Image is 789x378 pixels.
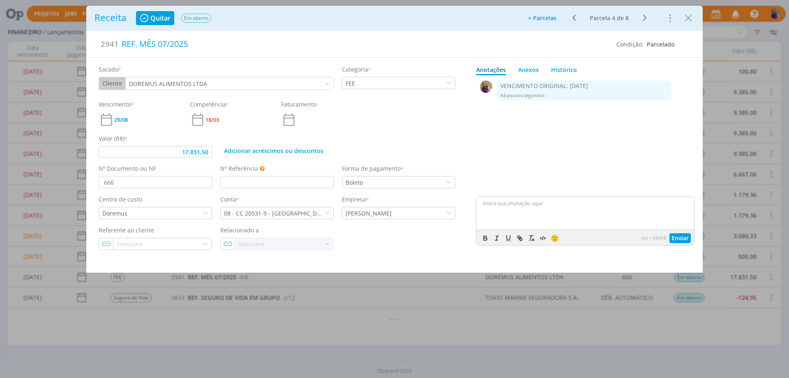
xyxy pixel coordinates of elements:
span: 2941 [101,38,119,50]
div: Selecione [113,240,145,248]
div: Leonardo Carvalho Raposo de Almeida [342,209,393,218]
span: 29/08 [114,117,128,123]
h1: Receita [95,12,126,23]
button: Parcela 4 de 8 [586,13,632,23]
a: Histórico [551,62,577,75]
label: Faturamento [281,100,316,109]
div: Doremus [102,209,129,218]
div: Boleto [342,178,365,187]
label: Relacionado a [220,226,259,234]
label: Vencimento [99,100,134,109]
button: Quitar [136,11,174,25]
div: DOREMUS ALIMENTOS LTDA [129,79,209,88]
button: + Parcelas [523,12,562,24]
div: REF. MÊS 07/2025 [119,35,610,53]
label: Sacado [99,65,121,74]
label: Forma de pagamento [342,164,404,173]
span: Quitar [150,15,171,21]
span: 🙂 [551,234,559,243]
label: Nº Documento ou NF [99,164,156,173]
a: Anotações [476,62,506,75]
div: Selecione [117,240,145,248]
label: Centro de custo [99,195,142,204]
span: 18/03 [205,117,219,123]
span: Ctrl + ENTER [641,235,666,241]
label: Conta [220,195,239,204]
div: [PERSON_NAME] [346,209,393,218]
div: Boleto [346,178,365,187]
img: A [480,81,492,93]
button: 🙂 [549,233,560,243]
span: há poucos segundos [501,92,544,98]
p: VENCIMENTO ORIGINAL: [DATE] [501,82,667,90]
div: Doremus [99,209,129,218]
label: Empresa [342,195,369,204]
button: Enviar [669,233,691,243]
label: Competência [190,100,229,109]
button: Em aberto [181,13,212,23]
div: Anexos [518,65,539,74]
div: Selecione [238,240,266,248]
div: DOREMUS ALIMENTOS LTDA [126,79,209,88]
label: Referente ao cliente [99,226,154,234]
span: Em aberto [181,14,211,23]
div: Condição: [616,40,675,49]
div: 08 - CC 20531-9 - ITAÚ [221,209,324,218]
label: Valor (R$) [99,134,127,143]
div: FEE [346,79,357,88]
div: Selecione [235,240,266,248]
div: dialog [86,6,703,273]
label: Categoria [342,65,371,74]
span: Parcelado [647,40,675,48]
button: Cliente [99,77,125,90]
div: FEE [342,79,357,88]
button: Adicionar acréscimos ou descontos [220,146,327,156]
div: 08 - CC 20531-9 - [GEOGRAPHIC_DATA] [224,209,324,218]
button: Close [682,11,694,24]
label: Nº Referência [220,164,258,173]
